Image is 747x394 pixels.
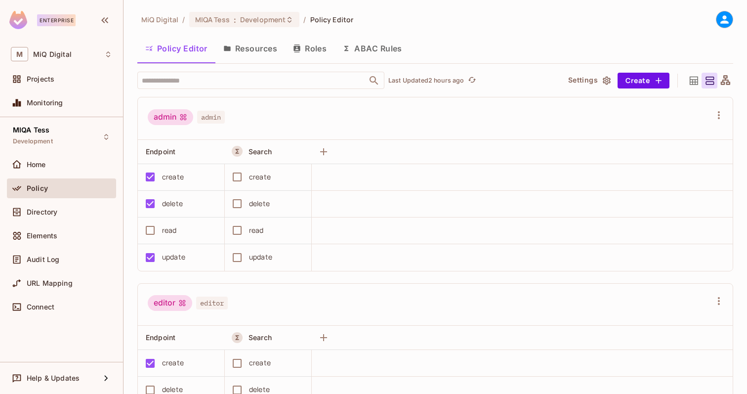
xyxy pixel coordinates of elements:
span: Elements [27,232,57,240]
span: editor [196,297,228,309]
div: read [249,225,264,236]
button: A Resource Set is a dynamically conditioned resource, defined by real-time criteria. [232,332,243,343]
button: Policy Editor [137,36,215,61]
button: A Resource Set is a dynamically conditioned resource, defined by real-time criteria. [232,146,243,157]
span: M [11,47,28,61]
span: Endpoint [146,333,175,342]
span: Development [13,137,53,145]
div: create [162,172,184,182]
span: Projects [27,75,54,83]
span: Endpoint [146,147,175,156]
button: Roles [285,36,334,61]
div: delete [162,198,183,209]
span: refresh [468,76,476,86]
button: Resources [215,36,285,61]
button: Open [367,74,381,88]
span: URL Mapping [27,279,73,287]
div: update [162,252,185,263]
div: read [162,225,177,236]
span: Home [27,161,46,169]
div: create [162,357,184,368]
span: admin [197,111,225,124]
span: Search [249,333,272,342]
img: SReyMgAAAABJRU5ErkJggg== [9,11,27,29]
span: Connect [27,303,54,311]
div: delete [249,198,270,209]
button: refresh [466,75,478,87]
span: Click to refresh data [464,75,478,87]
span: Policy Editor [310,15,354,24]
button: Settings [564,73,614,88]
span: Workspace: MiQ Digital [33,50,72,58]
div: Enterprise [37,14,76,26]
span: Policy [27,184,48,192]
span: MIQA Tess [13,126,49,134]
span: Help & Updates [27,374,80,382]
div: create [249,172,271,182]
li: / [303,15,306,24]
span: the active workspace [141,15,178,24]
span: Search [249,147,272,156]
div: create [249,357,271,368]
span: Directory [27,208,57,216]
button: ABAC Rules [334,36,410,61]
span: MIQA Tess [195,15,230,24]
span: Development [240,15,286,24]
button: Create [618,73,669,88]
span: Monitoring [27,99,63,107]
div: admin [148,109,193,125]
span: : [233,16,237,24]
li: / [182,15,185,24]
p: Last Updated 2 hours ago [388,77,464,85]
div: editor [148,295,192,311]
span: Audit Log [27,256,59,263]
div: update [249,252,272,263]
